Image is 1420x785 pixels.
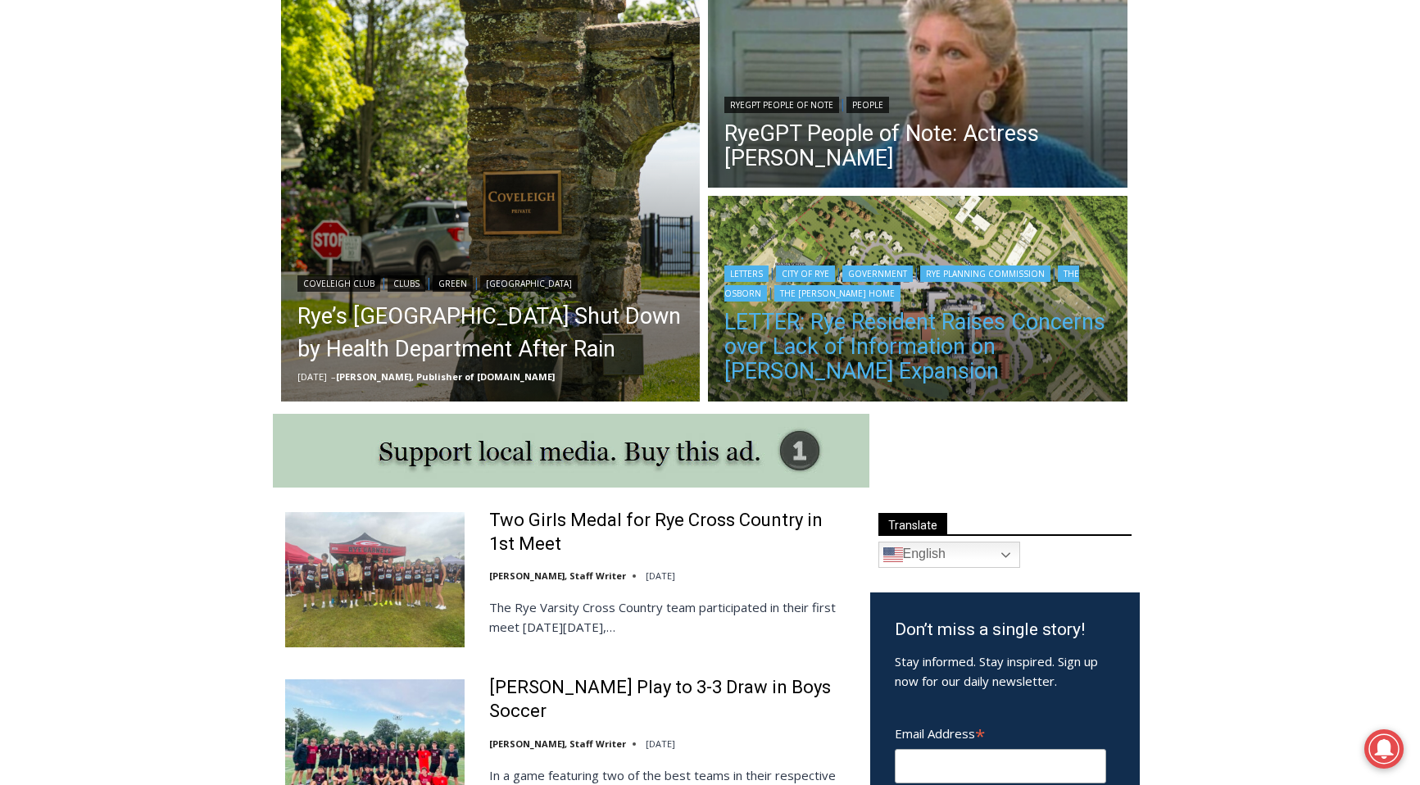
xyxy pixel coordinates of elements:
[297,275,380,292] a: Coveleigh Club
[331,370,336,383] span: –
[708,196,1127,406] a: Read More LETTER: Rye Resident Raises Concerns over Lack of Information on Osborn Expansion
[285,512,465,647] img: Two Girls Medal for Rye Cross Country in 1st Meet
[724,97,839,113] a: RyeGPT People of Note
[273,414,869,488] img: support local media, buy this ad
[920,265,1050,282] a: Rye Planning Commission
[297,300,684,365] a: Rye’s [GEOGRAPHIC_DATA] Shut Down by Health Department After Rain
[724,262,1111,302] div: | | | | |
[883,545,903,565] img: en
[414,1,774,159] div: "[PERSON_NAME] and I covered the [DATE] Parade, which was a really eye opening experience as I ha...
[776,265,835,282] a: City of Rye
[724,310,1111,383] a: LETTER: Rye Resident Raises Concerns over Lack of Information on [PERSON_NAME] Expansion
[724,121,1111,170] a: RyeGPT People of Note: Actress [PERSON_NAME]
[489,676,849,723] a: [PERSON_NAME] Play to 3-3 Draw in Boys Soccer
[774,285,901,302] a: The [PERSON_NAME] Home
[480,275,578,292] a: [GEOGRAPHIC_DATA]
[846,97,889,113] a: People
[646,737,675,750] time: [DATE]
[489,737,626,750] a: [PERSON_NAME], Staff Writer
[489,597,849,637] p: The Rye Varsity Cross Country team participated in their first meet [DATE][DATE],…
[878,513,947,535] span: Translate
[878,542,1020,568] a: English
[895,717,1106,746] label: Email Address
[429,163,760,200] span: Intern @ [DOMAIN_NAME]
[336,370,555,383] a: [PERSON_NAME], Publisher of [DOMAIN_NAME]
[394,159,794,204] a: Intern @ [DOMAIN_NAME]
[388,275,425,292] a: Clubs
[724,265,769,282] a: Letters
[5,169,161,231] span: Open Tues. - Sun. [PHONE_NUMBER]
[724,93,1111,113] div: |
[1,165,165,204] a: Open Tues. - Sun. [PHONE_NUMBER]
[646,569,675,582] time: [DATE]
[489,509,849,556] a: Two Girls Medal for Rye Cross Country in 1st Meet
[895,651,1115,691] p: Stay informed. Stay inspired. Sign up now for our daily newsletter.
[489,569,626,582] a: [PERSON_NAME], Staff Writer
[842,265,913,282] a: Government
[297,272,684,292] div: | | |
[169,102,241,196] div: "the precise, almost orchestrated movements of cutting and assembling sushi and [PERSON_NAME] mak...
[895,617,1115,643] h3: Don’t miss a single story!
[708,196,1127,406] img: (PHOTO: Illustrative plan of The Osborn's proposed site plan from the July 10, 2025 planning comm...
[297,370,327,383] time: [DATE]
[433,275,473,292] a: Green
